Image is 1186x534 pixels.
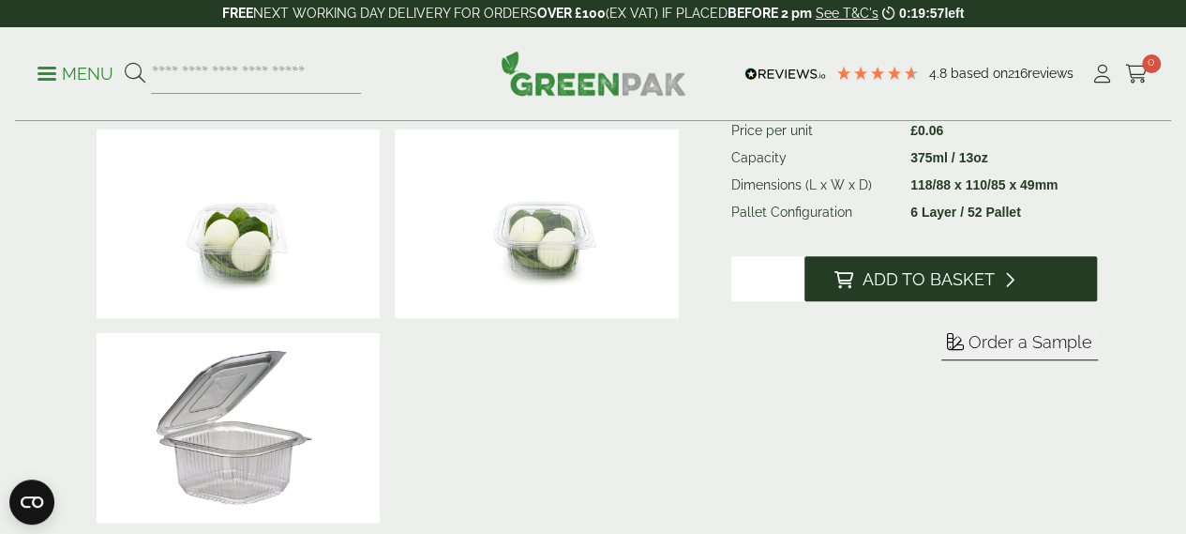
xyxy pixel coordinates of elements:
[1008,66,1028,81] span: 216
[816,6,878,21] a: See T&C's
[501,51,686,96] img: GreenPak Supplies
[97,130,381,319] img: 375ml Square Hinged Salad Container Open V2
[38,63,113,85] p: Menu
[724,199,903,226] td: Pallet Configuration
[910,150,988,165] strong: 375ml / 13oz
[395,130,679,319] img: 375ml Square Hinged Salad Container Closed V2
[1028,66,1073,81] span: reviews
[941,331,1098,360] button: Order a Sample
[899,6,944,21] span: 0:19:57
[910,205,1021,220] strong: 6 Layer / 52 Pallet
[968,332,1092,352] span: Order a Sample
[910,177,1058,192] strong: 118/88 x 110/85 x 49mm
[537,6,606,21] strong: OVER £100
[222,6,253,21] strong: FREE
[804,256,1098,301] button: Add to Basket
[951,66,1008,81] span: Based on
[929,66,951,81] span: 4.8
[97,333,381,523] img: 375ml Square Hinged Lid Salad Container Full Case Of 0
[910,123,943,138] bdi: 0.06
[38,63,113,82] a: Menu
[835,65,920,82] div: 4.79 Stars
[728,6,812,21] strong: BEFORE 2 pm
[724,117,903,145] td: Price per unit
[9,480,54,525] button: Open CMP widget
[910,123,918,138] span: £
[1125,60,1148,88] a: 0
[744,68,826,81] img: REVIEWS.io
[724,172,903,199] td: Dimensions (L x W x D)
[1142,54,1161,73] span: 0
[1125,65,1148,84] i: Cart
[1090,65,1114,84] i: My Account
[944,6,964,21] span: left
[724,145,903,172] td: Capacity
[863,269,995,290] span: Add to Basket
